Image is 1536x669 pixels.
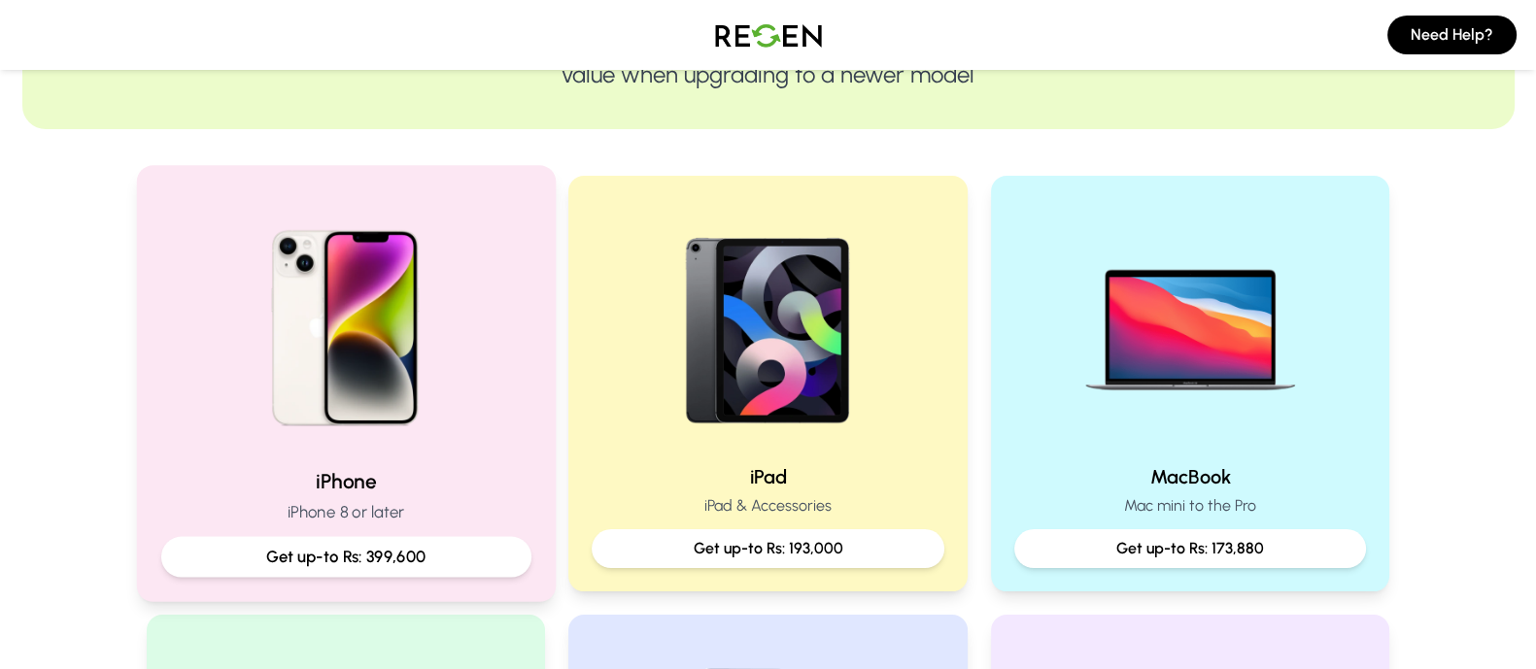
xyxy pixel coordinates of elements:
p: iPhone 8 or later [160,500,530,524]
img: iPad [643,199,892,448]
img: MacBook [1066,199,1314,448]
p: Get up-to Rs: 173,880 [1030,537,1351,560]
button: Need Help? [1387,16,1517,54]
p: iPad & Accessories [592,494,944,518]
p: Get up-to Rs: 399,600 [177,545,514,569]
h2: MacBook [1014,463,1367,490]
h2: iPad [592,463,944,490]
img: Logo [700,8,836,62]
img: iPhone [215,190,476,452]
p: Mac mini to the Pro [1014,494,1367,518]
p: Get up-to Rs: 193,000 [607,537,929,560]
h2: iPhone [160,467,530,495]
